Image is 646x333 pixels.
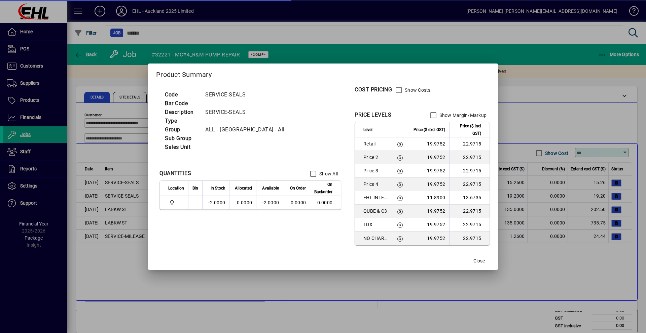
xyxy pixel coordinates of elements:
div: QUANTITIES [159,169,191,177]
h2: Product Summary [148,64,498,83]
td: 19.9752 [409,137,449,151]
span: Allocated [235,184,252,192]
span: 0.0000 [291,200,306,205]
span: TDX [363,221,388,228]
td: Sub Group [161,134,202,143]
td: 19.9752 [409,232,449,245]
td: -2.0000 [202,196,229,209]
span: In Stock [211,184,225,192]
span: On Backorder [314,181,332,196]
td: Code [161,90,202,99]
td: Type [161,117,202,125]
td: Sales Unit [161,143,202,152]
span: Available [262,184,279,192]
span: Price 3 [363,167,388,174]
td: 0.0000 [310,196,341,209]
td: 0.0000 [229,196,256,209]
td: Description [161,108,202,117]
td: 22.9715 [449,137,490,151]
span: Retail [363,140,388,147]
td: 19.9752 [409,164,449,178]
span: NO CHARGE [363,235,388,242]
button: Close [468,255,490,267]
span: Bin [192,184,198,192]
span: Close [473,257,485,264]
td: 19.9752 [409,178,449,191]
span: Location [168,184,184,192]
td: SERVICE-SEALS [202,108,293,117]
label: Show All [318,170,338,177]
span: EHL INTERNAL [363,194,388,201]
td: 19.9752 [409,218,449,232]
span: Price 4 [363,181,388,188]
td: 19.9752 [409,205,449,218]
span: Price ($ excl GST) [414,126,445,133]
td: Bar Code [161,99,202,108]
span: QUBE & C3 [363,208,388,214]
td: SERVICE-SEALS [202,90,293,99]
span: Price 2 [363,154,388,161]
td: 22.9715 [449,164,490,178]
td: 22.9715 [449,178,490,191]
label: Show Costs [403,87,431,93]
span: On Order [290,184,306,192]
td: Group [161,125,202,134]
td: 19.9752 [409,151,449,164]
td: 22.9715 [449,232,490,245]
div: COST PRICING [355,86,392,94]
td: ALL - [GEOGRAPHIC_DATA] - All [202,125,293,134]
td: 11.8900 [409,191,449,205]
label: Show Margin/Markup [438,112,487,119]
td: 22.9715 [449,205,490,218]
td: -2.0000 [256,196,283,209]
span: Price ($ incl GST) [454,122,481,137]
td: 22.9715 [449,151,490,164]
div: PRICE LEVELS [355,111,391,119]
span: Level [363,126,372,133]
td: 22.9715 [449,218,490,232]
td: 13.6735 [449,191,490,205]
